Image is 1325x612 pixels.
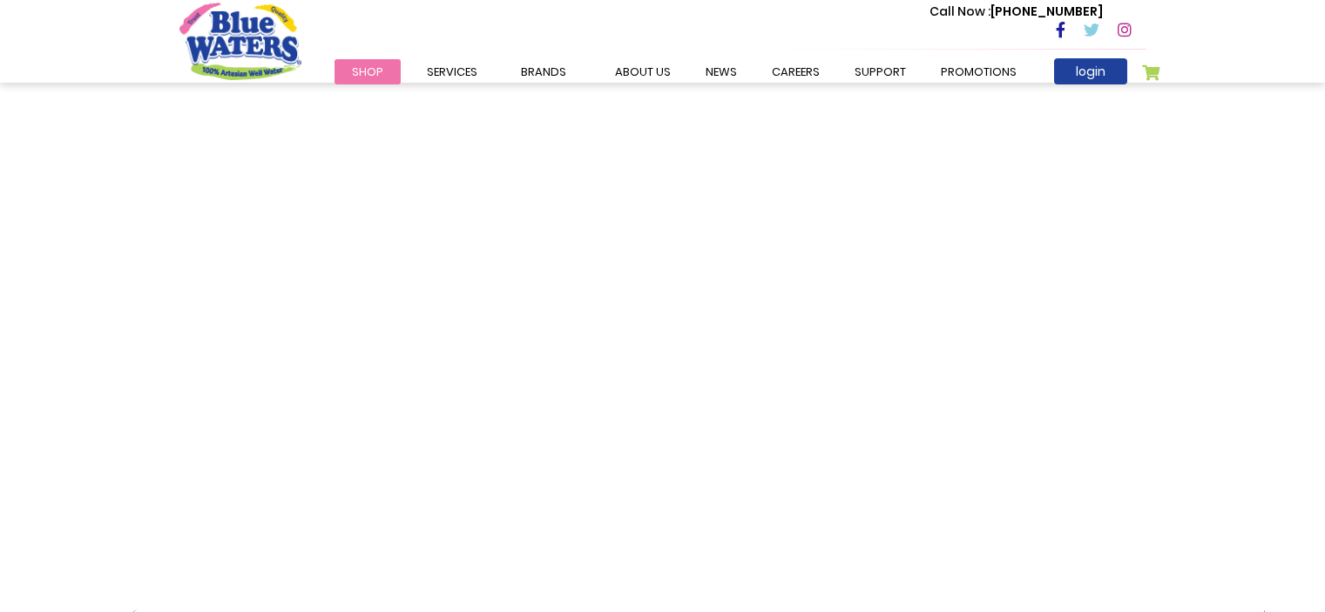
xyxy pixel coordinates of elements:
a: careers [754,59,837,84]
p: [PHONE_NUMBER] [930,3,1103,21]
span: Services [427,64,477,80]
a: about us [598,59,688,84]
a: store logo [179,3,301,79]
span: Brands [521,64,566,80]
a: login [1054,58,1127,84]
a: support [837,59,923,84]
a: News [688,59,754,84]
span: Call Now : [930,3,990,20]
a: Promotions [923,59,1034,84]
span: Shop [352,64,383,80]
